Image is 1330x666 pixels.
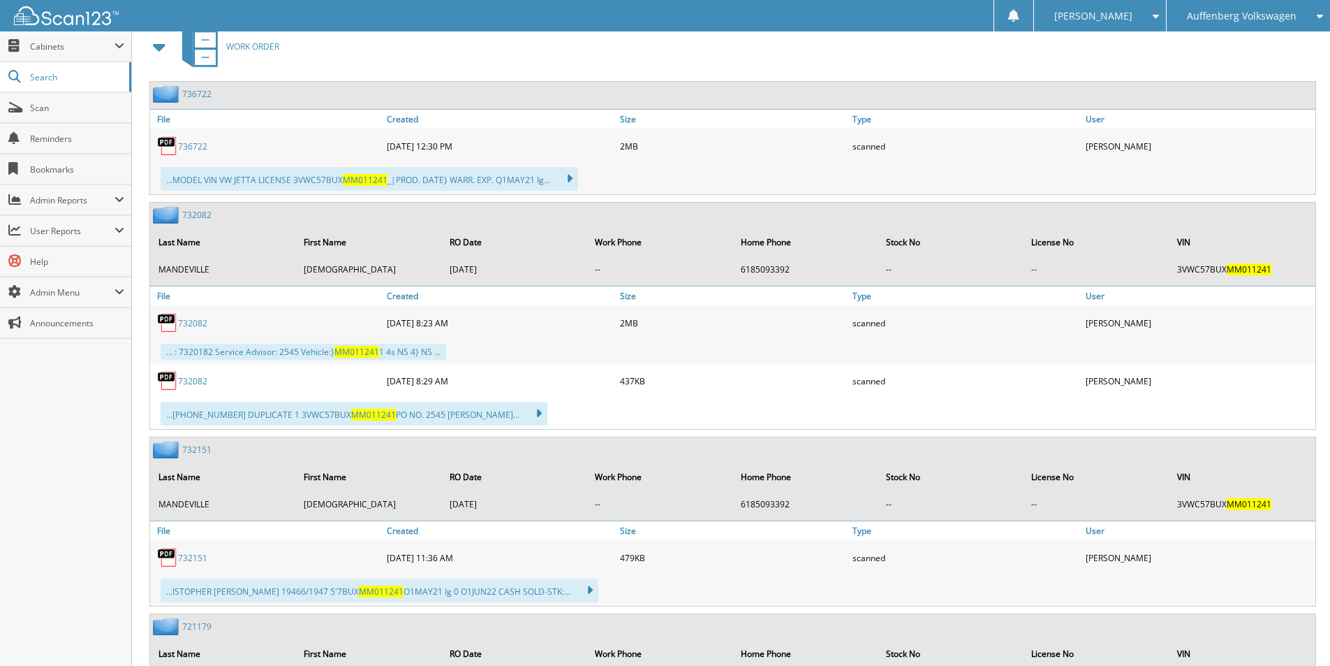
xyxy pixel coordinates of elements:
a: Created [383,110,616,129]
th: Home Phone [734,228,878,256]
span: Help [30,256,124,268]
td: [DEMOGRAPHIC_DATA] [297,258,441,281]
div: [PERSON_NAME] [1082,544,1315,572]
span: MM011241 [343,174,387,186]
span: Admin Menu [30,287,114,298]
div: [DATE] 8:29 AM [383,367,616,395]
span: MM011241 [1227,263,1271,275]
div: ...ISTOPHER [PERSON_NAME] 19466/1947 5'7BUX O1MAY21 Ig 0 O1JUN22 CASH SOLD-STK:... [161,579,598,602]
span: Bookmarks [30,164,124,175]
div: [PERSON_NAME] [1082,309,1315,337]
span: Scan [30,102,124,114]
td: 6185093392 [734,493,878,516]
span: Admin Reports [30,194,114,206]
th: Home Phone [734,463,878,491]
a: 732151 [182,444,212,456]
a: Type [849,287,1082,305]
td: -- [1024,493,1168,516]
td: -- [588,493,732,516]
td: [DEMOGRAPHIC_DATA] [297,493,441,516]
div: 479KB [616,544,850,572]
div: ...[PHONE_NUMBER] DUPLICATE 1 3VWC57BUX PO NO. 2545 [PERSON_NAME]... [161,402,547,426]
th: VIN [1170,463,1314,491]
td: 6185093392 [734,258,878,281]
a: 732082 [178,375,207,387]
div: [DATE] 8:23 AM [383,309,616,337]
img: folder2.png [153,85,182,103]
img: PDF.png [157,136,178,157]
div: ... : 7320182 Service Advisor: 2545 Vehicle:} 1 4s NS 4} NS ... [161,344,446,360]
img: PDF.png [157,370,178,391]
th: Work Phone [588,228,732,256]
th: VIN [1170,228,1314,256]
a: 736722 [178,140,207,152]
a: 721179 [182,621,212,632]
img: folder2.png [153,206,182,224]
span: Reminders [30,133,124,145]
th: License No [1024,463,1168,491]
a: Created [383,521,616,540]
a: Type [849,110,1082,129]
div: 2MB [616,309,850,337]
a: Size [616,110,850,129]
a: 732151 [178,552,207,564]
div: [DATE] 11:36 AM [383,544,616,572]
a: File [150,287,383,305]
td: [DATE] [443,258,586,281]
td: MANDEVILLE [152,258,295,281]
div: 2MB [616,132,850,160]
span: MM011241 [1227,498,1271,510]
a: 732082 [182,209,212,221]
a: Size [616,521,850,540]
th: Stock No [879,463,1023,491]
a: 732082 [178,317,207,329]
a: File [150,110,383,129]
span: [PERSON_NAME] [1054,12,1132,20]
div: scanned [849,544,1082,572]
th: RO Date [443,463,586,491]
span: MM011241 [359,586,404,598]
div: ...MODEL VIN VW JETTA LICENSE 3VWC57BUX _|PROD. DATE} WARR. EXP. Q1MAY21 Ig... [161,167,578,191]
td: 3VWC57BUX [1170,258,1314,281]
div: [PERSON_NAME] [1082,367,1315,395]
div: scanned [849,132,1082,160]
span: WORK ORDER [226,41,279,52]
a: User [1082,110,1315,129]
th: RO Date [443,228,586,256]
div: 437KB [616,367,850,395]
div: scanned [849,309,1082,337]
a: WORK ORDER [174,19,279,74]
th: Stock No [879,228,1023,256]
a: User [1082,287,1315,305]
th: First Name [297,463,441,491]
img: folder2.png [153,618,182,635]
a: Size [616,287,850,305]
span: MM011241 [334,346,379,358]
span: User Reports [30,225,114,237]
td: -- [879,258,1023,281]
span: Announcements [30,317,124,329]
span: Search [30,71,122,83]
th: License No [1024,228,1168,256]
span: Auffenberg Volkswagen [1187,12,1296,20]
iframe: Chat Widget [1260,599,1330,666]
td: MANDEVILLE [152,493,295,516]
img: folder2.png [153,441,182,458]
span: MM011241 [351,409,396,421]
th: Work Phone [588,463,732,491]
td: 3VWC57BUX [1170,493,1314,516]
td: -- [588,258,732,281]
a: User [1082,521,1315,540]
div: scanned [849,367,1082,395]
td: -- [879,493,1023,516]
div: [PERSON_NAME] [1082,132,1315,160]
img: PDF.png [157,547,178,568]
a: File [150,521,383,540]
a: Created [383,287,616,305]
div: [DATE] 12:30 PM [383,132,616,160]
th: First Name [297,228,441,256]
a: Type [849,521,1082,540]
th: Last Name [152,228,295,256]
td: -- [1024,258,1168,281]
